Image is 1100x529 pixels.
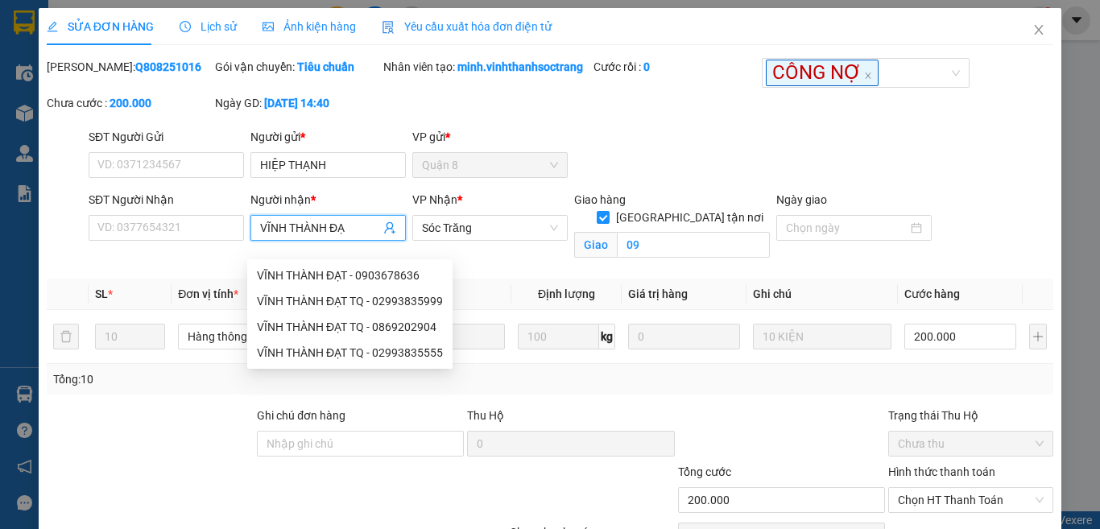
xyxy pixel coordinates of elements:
[215,58,380,76] div: Gói vận chuyển:
[95,287,108,300] span: SL
[247,340,453,366] div: VĨNH THÀNH ĐẠT TQ - 02993835555
[457,60,583,73] b: minh.vinhthanhsoctrang
[257,267,443,284] div: VĨNH THÀNH ĐẠT - 0903678636
[178,287,238,300] span: Đơn vị tính
[247,262,453,288] div: VĨNH THÀNH ĐẠT - 0903678636
[47,94,212,112] div: Chưa cước :
[786,219,908,237] input: Ngày giao
[247,314,453,340] div: VĨNH THÀNH ĐẠT TQ - 0869202904
[257,318,443,336] div: VĨNH THÀNH ĐẠT TQ - 0869202904
[383,221,396,234] span: user-add
[599,324,615,349] span: kg
[263,21,274,32] span: picture
[250,128,406,146] div: Người gửi
[776,193,827,206] label: Ngày giao
[746,279,899,310] th: Ghi chú
[180,21,191,32] span: clock-circle
[264,97,329,110] b: [DATE] 14:40
[1016,8,1061,53] button: Close
[574,193,626,206] span: Giao hàng
[382,21,395,34] img: icon
[574,232,617,258] span: Giao
[180,20,237,33] span: Lịch sử
[617,232,770,258] input: Giao tận nơi
[188,324,343,349] span: Hàng thông thường
[628,287,688,300] span: Giá trị hàng
[89,191,244,209] div: SĐT Người Nhận
[47,58,212,76] div: [PERSON_NAME]:
[110,97,151,110] b: 200.000
[412,128,568,146] div: VP gửi
[257,409,345,422] label: Ghi chú đơn hàng
[47,20,154,33] span: SỬA ĐƠN HÀNG
[247,288,453,314] div: VĨNH THÀNH ĐẠT TQ - 02993835999
[53,370,426,388] div: Tổng: 10
[1029,324,1048,349] button: plus
[904,287,960,300] span: Cước hàng
[888,465,995,478] label: Hình thức thanh toán
[888,407,1053,424] div: Trạng thái Thu Hộ
[864,72,872,80] span: close
[538,287,595,300] span: Định lượng
[135,60,201,73] b: Q808251016
[467,409,504,422] span: Thu Hộ
[610,209,770,226] span: [GEOGRAPHIC_DATA] tận nơi
[593,58,759,76] div: Cước rồi :
[628,324,739,349] input: 0
[898,488,1044,512] span: Chọn HT Thanh Toán
[53,324,79,349] button: delete
[766,60,879,86] span: CÔNG NỢ
[297,60,354,73] b: Tiêu chuẩn
[257,344,443,362] div: VĨNH THÀNH ĐẠT TQ - 02993835555
[263,20,356,33] span: Ảnh kiện hàng
[1032,23,1045,36] span: close
[47,21,58,32] span: edit
[898,432,1044,456] span: Chưa thu
[382,20,552,33] span: Yêu cầu xuất hóa đơn điện tử
[422,216,558,240] span: Sóc Trăng
[257,292,443,310] div: VĨNH THÀNH ĐẠT TQ - 02993835999
[678,465,731,478] span: Tổng cước
[89,128,244,146] div: SĐT Người Gửi
[753,324,892,349] input: Ghi Chú
[215,94,380,112] div: Ngày GD:
[422,153,558,177] span: Quận 8
[383,58,590,76] div: Nhân viên tạo:
[412,193,457,206] span: VP Nhận
[643,60,650,73] b: 0
[257,431,464,457] input: Ghi chú đơn hàng
[250,191,406,209] div: Người nhận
